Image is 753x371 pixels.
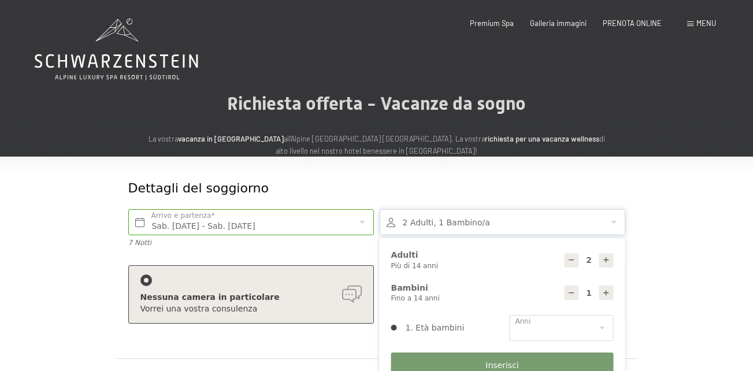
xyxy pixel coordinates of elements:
div: 7 Notti [128,238,374,248]
div: Nessuna camera in particolare [140,292,362,303]
strong: richiesta per una vacanza wellness [485,134,599,143]
span: Richiesta offerta - Vacanze da sogno [227,92,526,114]
div: Vorrei una vostra consulenza [140,303,362,315]
strong: vacanza in [GEOGRAPHIC_DATA] [178,134,284,143]
span: Menu [696,18,716,28]
a: PRENOTA ONLINE [603,18,662,28]
a: Premium Spa [470,18,514,28]
p: La vostra all'Alpine [GEOGRAPHIC_DATA] [GEOGRAPHIC_DATA]. La vostra di alto livello nel nostro ho... [146,133,608,157]
div: Dettagli del soggiorno [128,180,541,198]
a: Galleria immagini [530,18,587,28]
